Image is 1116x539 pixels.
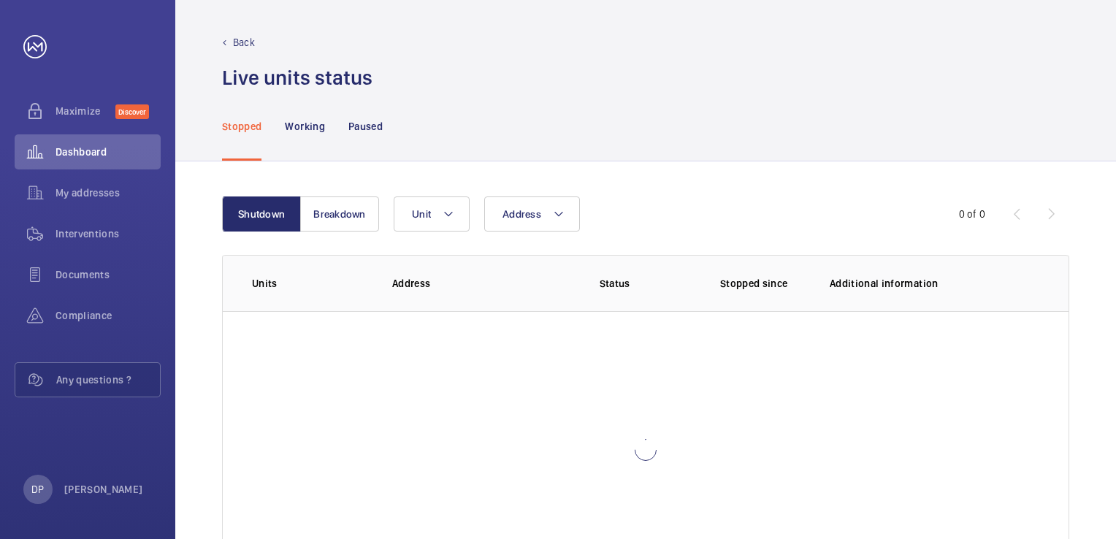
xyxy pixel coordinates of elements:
button: Address [484,196,580,232]
button: Unit [394,196,470,232]
p: Units [252,276,369,291]
p: Stopped since [720,276,806,291]
p: Stopped [222,119,261,134]
span: Documents [56,267,161,282]
button: Breakdown [300,196,379,232]
span: My addresses [56,186,161,200]
span: Unit [412,208,431,220]
button: Shutdown [222,196,301,232]
span: Compliance [56,308,161,323]
span: Any questions ? [56,372,160,387]
p: Additional information [830,276,1039,291]
span: Dashboard [56,145,161,159]
p: DP [31,482,44,497]
p: [PERSON_NAME] [64,482,143,497]
p: Status [543,276,686,291]
span: Maximize [56,104,115,118]
span: Address [502,208,541,220]
p: Back [233,35,255,50]
p: Address [392,276,532,291]
p: Working [285,119,324,134]
h1: Live units status [222,64,372,91]
p: Paused [348,119,383,134]
div: 0 of 0 [959,207,985,221]
span: Interventions [56,226,161,241]
span: Discover [115,104,149,119]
